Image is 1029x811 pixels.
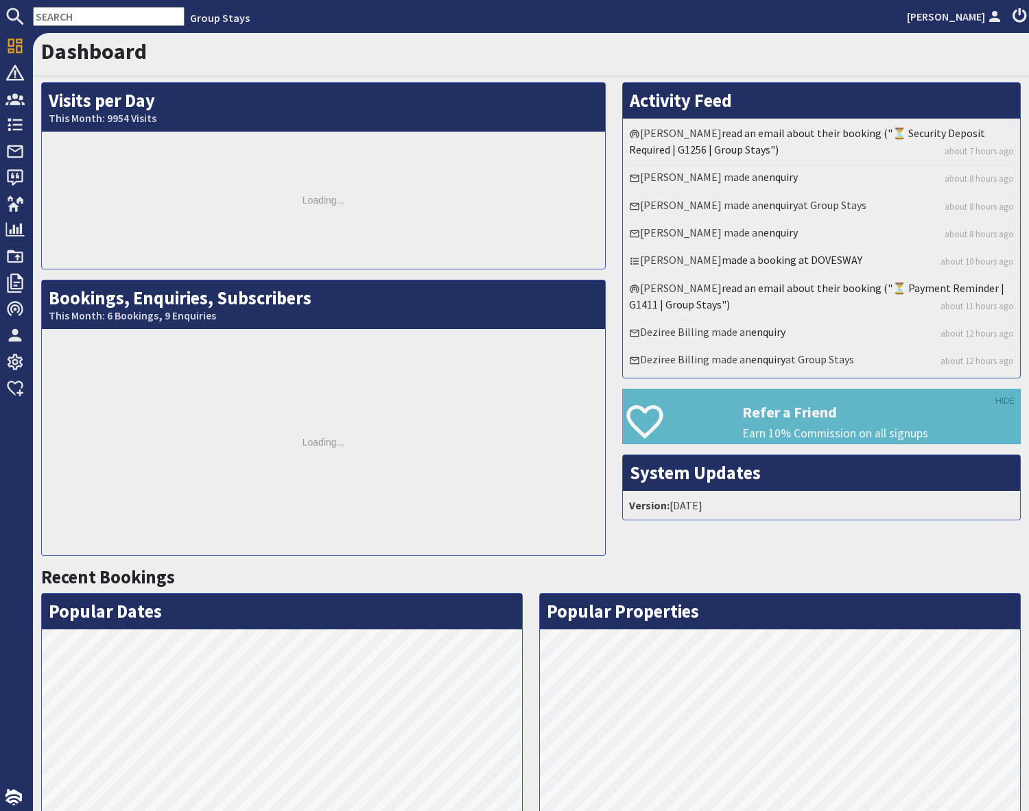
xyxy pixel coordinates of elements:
[41,566,175,588] a: Recent Bookings
[42,329,605,555] div: Loading...
[626,166,1017,193] li: [PERSON_NAME] made an
[190,11,250,25] a: Group Stays
[626,221,1017,249] li: [PERSON_NAME] made an
[629,126,985,156] a: read an email about their booking ("⏳ Security Deposit Required | G1256 | Group Stays")
[626,249,1017,276] li: [PERSON_NAME]
[945,228,1014,241] a: about 8 hours ago
[941,327,1014,340] a: about 12 hours ago
[751,325,785,339] a: enquiry
[630,89,732,112] a: Activity Feed
[629,498,670,512] strong: Version:
[622,389,1021,444] a: Refer a Friend Earn 10% Commission on all signups
[941,300,1014,313] a: about 11 hours ago
[764,170,798,184] a: enquiry
[629,281,1004,311] a: read an email about their booking ("⏳ Payment Reminder | G1411 | Group Stays")
[626,277,1017,321] li: [PERSON_NAME]
[945,172,1014,185] a: about 8 hours ago
[626,494,1017,516] li: [DATE]
[626,194,1017,221] li: [PERSON_NAME] made an at Group Stays
[907,8,1004,25] a: [PERSON_NAME]
[941,354,1014,367] a: about 12 hours ago
[42,280,605,329] h2: Bookings, Enquiries, Subscribers
[41,38,147,65] a: Dashboard
[751,352,785,366] a: enquiry
[764,226,798,239] a: enquiry
[945,145,1014,158] a: about 7 hours ago
[764,198,798,212] a: enquiry
[742,403,1020,421] h3: Refer a Friend
[626,348,1017,374] li: Deziree Billing made an at Group Stays
[945,200,1014,213] a: about 8 hours ago
[995,394,1015,409] a: HIDE
[42,83,605,132] h2: Visits per Day
[33,7,185,26] input: SEARCH
[42,132,605,269] div: Loading...
[630,461,761,484] a: System Updates
[941,255,1014,268] a: about 10 hours ago
[540,594,1020,629] h2: Popular Properties
[5,789,22,806] img: staytech_i_w-64f4e8e9ee0a9c174fd5317b4b171b261742d2d393467e5bdba4413f4f884c10.svg
[42,594,522,629] h2: Popular Dates
[49,309,598,322] small: This Month: 6 Bookings, 9 Enquiries
[742,424,1020,442] p: Earn 10% Commission on all signups
[626,122,1017,166] li: [PERSON_NAME]
[722,253,862,267] a: made a booking at DOVESWAY
[626,321,1017,348] li: Deziree Billing made an
[49,112,598,125] small: This Month: 9954 Visits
